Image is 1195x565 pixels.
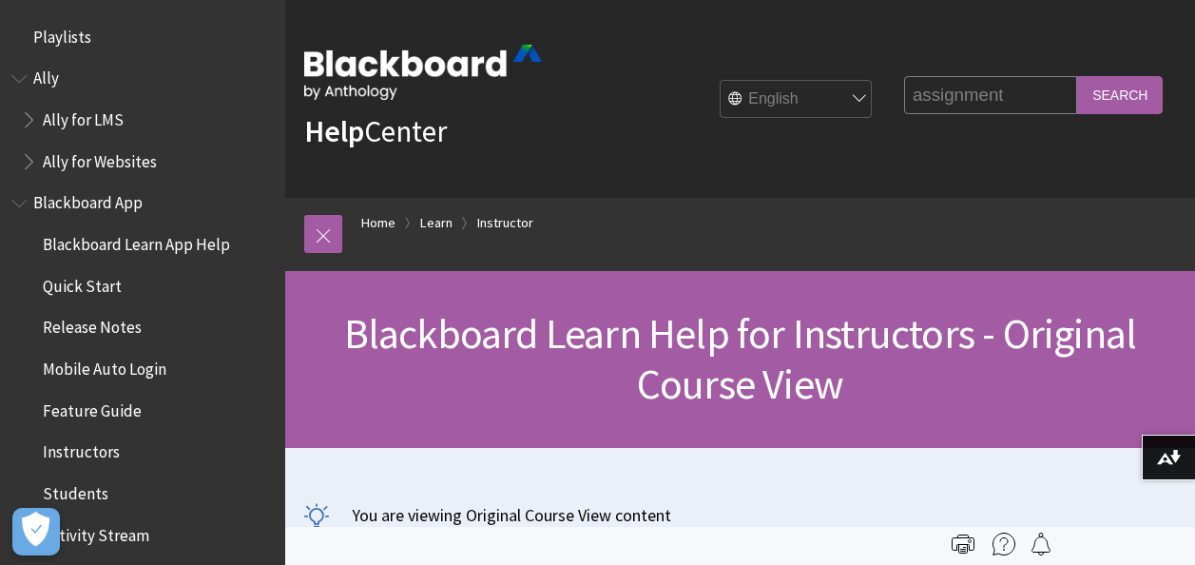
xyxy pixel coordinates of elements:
[304,112,447,150] a: HelpCenter
[43,228,230,254] span: Blackboard Learn App Help
[43,477,108,503] span: Students
[12,508,60,555] button: Open Preferences
[11,63,274,178] nav: Book outline for Anthology Ally Help
[43,519,149,545] span: Activity Stream
[43,437,120,462] span: Instructors
[361,211,395,235] a: Home
[43,312,142,338] span: Release Notes
[993,533,1015,555] img: More help
[952,533,974,555] img: Print
[477,211,533,235] a: Instructor
[33,21,91,47] span: Playlists
[304,503,1176,527] p: You are viewing Original Course View content
[344,307,1137,410] span: Blackboard Learn Help for Instructors - Original Course View
[721,81,873,119] select: Site Language Selector
[43,270,122,296] span: Quick Start
[43,146,157,171] span: Ally for Websites
[1030,533,1052,555] img: Follow this page
[11,21,274,53] nav: Book outline for Playlists
[304,112,364,150] strong: Help
[43,104,124,129] span: Ally for LMS
[1077,76,1163,113] input: Search
[33,187,143,213] span: Blackboard App
[43,353,166,379] span: Mobile Auto Login
[33,63,59,88] span: Ally
[420,211,453,235] a: Learn
[304,45,542,100] img: Blackboard by Anthology
[43,395,142,420] span: Feature Guide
